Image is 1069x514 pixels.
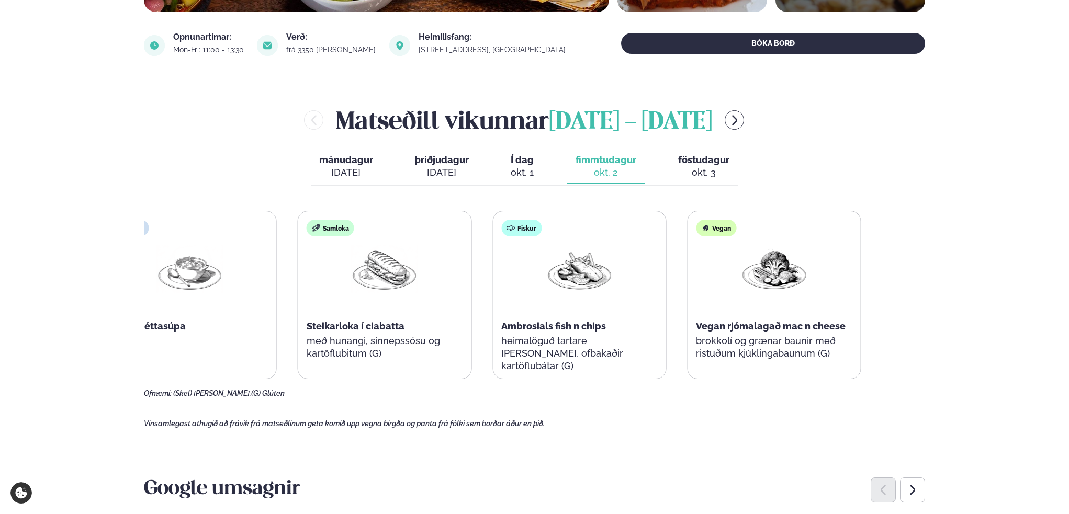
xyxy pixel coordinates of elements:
[871,477,896,502] div: Previous slide
[696,321,846,332] span: Vegan rjómalagað mac n cheese
[701,224,710,232] img: Vegan.svg
[257,35,278,56] img: image alt
[311,150,381,184] button: mánudagur [DATE]
[173,389,251,397] span: (Skel) [PERSON_NAME],
[312,224,320,232] img: sandwich-new-16px.svg
[511,154,534,166] span: Í dag
[307,335,463,360] p: með hunangi, sinnepssósu og kartöflubitum (G)
[10,482,32,504] a: Cookie settings
[419,33,566,41] div: Heimilisfang:
[286,45,376,54] div: frá 3350 [PERSON_NAME]
[407,150,477,184] button: þriðjudagur [DATE]
[900,477,925,502] div: Next slide
[501,220,542,236] div: Fiskur
[670,150,738,184] button: föstudagur okt. 3
[307,321,404,332] span: Steikarloka í ciabatta
[319,166,373,179] div: [DATE]
[696,220,736,236] div: Vegan
[419,43,566,56] a: link
[576,154,636,165] span: fimmtudagur
[415,154,469,165] span: þriðjudagur
[511,166,534,179] div: okt. 1
[286,33,376,41] div: Verð:
[621,33,925,54] button: BÓKA BORÐ
[567,150,645,184] button: fimmtudagur okt. 2
[251,389,285,397] span: (G) Glúten
[576,166,636,179] div: okt. 2
[507,224,515,232] img: fish.svg
[144,419,545,428] span: Vinsamlegast athugið að frávik frá matseðlinum geta komið upp vegna birgða og panta frá fólki sem...
[549,111,712,134] span: [DATE] - [DATE]
[144,35,165,56] img: image alt
[725,110,744,130] button: menu-btn-right
[144,389,172,397] span: Ofnæmi:
[502,150,542,184] button: Í dag okt. 1
[112,220,149,236] div: Súpa
[173,45,244,54] div: Mon-Fri: 11:00 - 13:30
[336,103,712,137] h2: Matseðill vikunnar
[501,321,606,332] span: Ambrosials fish n chips
[740,245,807,293] img: Vegan.png
[501,335,657,372] p: heimalöguð tartare [PERSON_NAME], ofbakaðir kartöflubátar (G)
[546,245,613,294] img: Fish-Chips.png
[678,154,729,165] span: föstudagur
[415,166,469,179] div: [DATE]
[678,166,729,179] div: okt. 3
[156,245,223,293] img: Soup.png
[173,33,244,41] div: Opnunartímar:
[112,335,268,347] p: (Skel)
[351,245,418,293] img: Panini.png
[307,220,354,236] div: Samloka
[112,321,186,332] span: Sjávarréttasúpa
[304,110,323,130] button: menu-btn-left
[319,154,373,165] span: mánudagur
[696,335,852,360] p: brokkolí og grænar baunir með ristuðum kjúklingabaunum (G)
[144,477,925,502] h3: Google umsagnir
[389,35,410,56] img: image alt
